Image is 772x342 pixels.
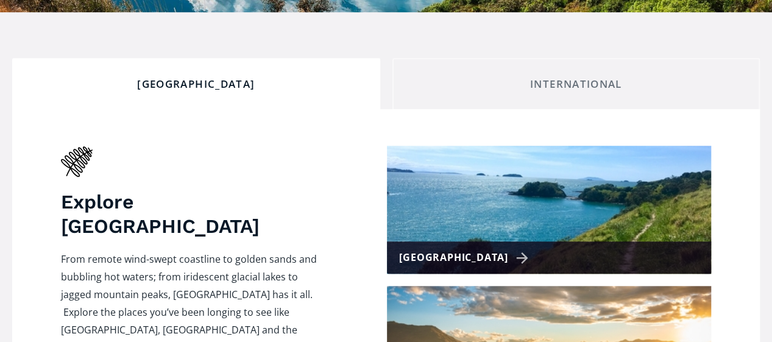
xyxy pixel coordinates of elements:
[61,190,326,238] h3: Explore [GEOGRAPHIC_DATA]
[387,146,711,274] a: [GEOGRAPHIC_DATA]
[399,249,533,266] div: [GEOGRAPHIC_DATA]
[23,77,370,91] div: [GEOGRAPHIC_DATA]
[403,77,750,91] div: International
